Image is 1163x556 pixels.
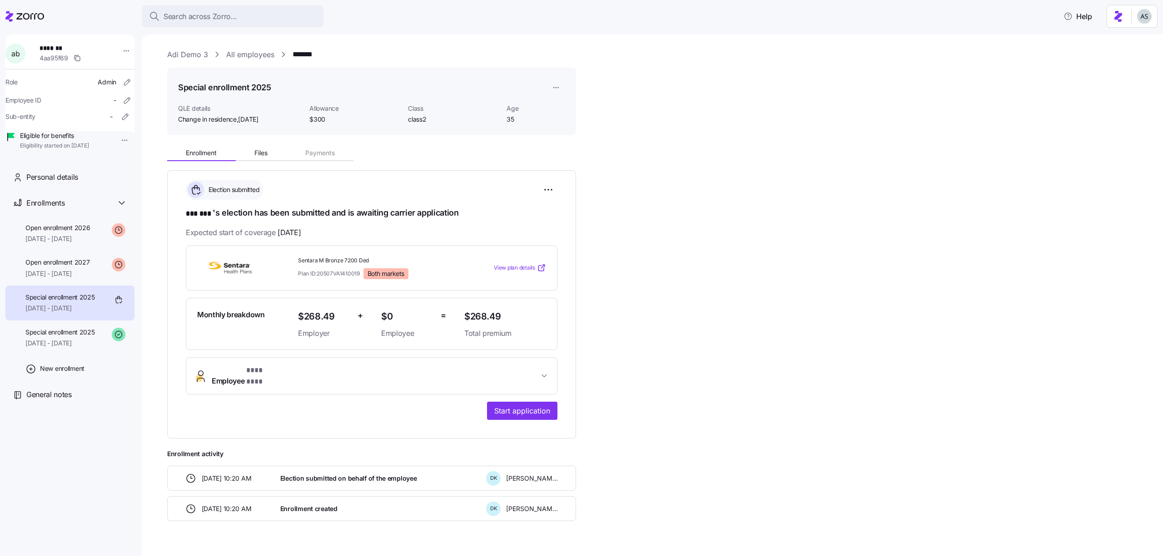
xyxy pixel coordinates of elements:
span: $268.49 [464,309,546,324]
span: Expected start of coverage [186,227,301,238]
span: Election submitted [206,185,259,194]
span: [DATE] [278,227,301,238]
span: Files [254,150,268,156]
a: All employees [226,49,274,60]
span: Eligible for benefits [20,131,89,140]
span: Allowance [309,104,401,113]
span: D K [490,476,497,481]
span: Payments [305,150,335,156]
span: $0 [381,309,433,324]
span: [DATE] - [DATE] [25,234,90,243]
span: [DATE] - [DATE] [25,339,95,348]
span: D K [490,506,497,511]
span: - [110,112,113,121]
span: Both markets [368,270,404,278]
span: Enrollments [26,197,65,209]
span: Role [5,78,18,87]
button: Search across Zorro... [142,5,323,27]
span: Admin [98,78,116,87]
span: = [441,309,446,322]
span: [PERSON_NAME] [506,504,558,513]
span: Class [408,104,499,113]
h1: Special enrollment 2025 [178,82,271,93]
span: Enrollment [186,150,217,156]
span: General notes [26,389,72,400]
span: [DATE] - [DATE] [25,269,89,278]
button: Start application [487,402,557,420]
span: Sub-entity [5,112,35,121]
span: Open enrollment 2027 [25,258,89,267]
span: [DATE] [238,115,258,124]
span: Plan ID: 20507VA1410019 [298,270,360,277]
span: Special enrollment 2025 [25,293,95,302]
span: 35 [507,115,565,124]
span: QLE details [178,104,302,113]
span: Eligibility started on [DATE] [20,142,89,150]
span: $300 [309,115,401,124]
span: [DATE] - [DATE] [25,304,95,313]
span: - [114,96,116,105]
span: $268.49 [298,309,350,324]
span: Sentara M Bronze 7200 Ded [298,257,457,265]
span: Change in residence , [178,115,258,124]
a: Adi Demo 3 [167,49,208,60]
span: New enrollment [40,364,84,373]
span: Help [1064,11,1092,22]
a: View plan details [494,263,546,272]
span: Employee ID [5,96,41,105]
img: Sentara Health Plans [197,257,263,278]
span: Total premium [464,328,546,339]
span: Employer [298,328,350,339]
span: Start application [494,405,550,416]
button: Help [1056,7,1099,25]
span: Personal details [26,172,78,183]
span: [PERSON_NAME] [506,474,558,483]
span: Employee [381,328,433,339]
span: Employee [212,365,278,387]
span: Monthly breakdown [197,309,265,320]
span: 4aa95f69 [40,54,68,63]
span: Search across Zorro... [164,11,237,22]
span: class2 [408,115,499,124]
span: View plan details [494,264,535,272]
span: Election submitted on behalf of the employee [280,474,417,483]
span: Enrollment created [280,504,338,513]
span: Enrollment activity [167,449,576,458]
span: a b [11,50,20,57]
span: [DATE] 10:20 AM [202,474,252,483]
span: Age [507,104,565,113]
img: c4d3a52e2a848ea5f7eb308790fba1e4 [1137,9,1152,24]
span: [DATE] 10:20 AM [202,504,252,513]
h1: 's election has been submitted and is awaiting carrier application [186,207,557,220]
span: Special enrollment 2025 [25,328,95,337]
span: Open enrollment 2026 [25,223,90,232]
span: + [358,309,363,322]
